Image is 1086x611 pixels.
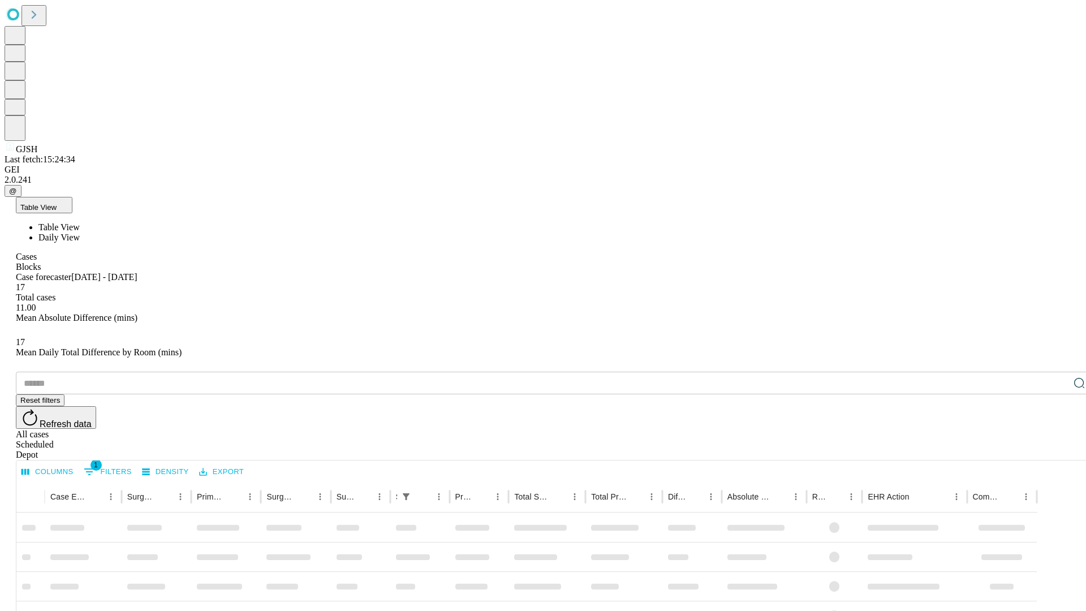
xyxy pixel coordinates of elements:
span: GJSH [16,144,37,154]
button: Export [196,463,247,481]
span: Mean Absolute Difference (mins) [16,313,137,322]
span: Daily View [38,233,80,242]
button: Sort [551,489,567,505]
button: Menu [431,489,447,505]
span: Reset filters [20,396,60,405]
div: 1 active filter [398,489,414,505]
button: Sort [628,489,644,505]
div: Total Predicted Duration [591,492,627,501]
span: 11.00 [16,303,36,312]
button: Select columns [19,463,76,481]
button: Menu [843,489,859,505]
button: Sort [687,489,703,505]
div: Scheduled In Room Duration [396,492,397,501]
button: Menu [567,489,583,505]
button: Menu [242,489,258,505]
span: Table View [20,203,57,212]
button: Sort [772,489,788,505]
button: Show filters [81,463,135,481]
button: Density [139,463,192,481]
button: Sort [296,489,312,505]
button: Refresh data [16,406,96,429]
button: Sort [911,489,926,505]
button: Sort [828,489,843,505]
button: Sort [415,489,431,505]
button: Sort [226,489,242,505]
div: 2.0.241 [5,175,1081,185]
div: Comments [973,492,1001,501]
button: Table View [16,197,72,213]
button: Menu [173,489,188,505]
span: Refresh data [40,419,92,429]
div: EHR Action [868,492,909,501]
button: Menu [644,489,660,505]
span: 17 [16,337,25,347]
div: Surgery Date [337,492,355,501]
button: Sort [1002,489,1018,505]
div: Difference [668,492,686,501]
button: Menu [788,489,804,505]
span: [DATE] - [DATE] [71,272,137,282]
button: Menu [1018,489,1034,505]
span: Last fetch: 15:24:34 [5,154,75,164]
span: Mean Daily Total Difference by Room (mins) [16,347,182,357]
button: @ [5,185,21,197]
div: Surgery Name [266,492,295,501]
div: Total Scheduled Duration [514,492,550,501]
div: Surgeon Name [127,492,156,501]
div: Resolved in EHR [812,492,827,501]
span: Table View [38,222,80,232]
span: Case forecaster [16,272,71,282]
div: Predicted In Room Duration [455,492,473,501]
button: Menu [703,489,719,505]
button: Menu [372,489,387,505]
button: Menu [490,489,506,505]
div: Case Epic Id [50,492,86,501]
div: Primary Service [197,492,225,501]
button: Show filters [398,489,414,505]
button: Reset filters [16,394,64,406]
button: Menu [103,489,119,505]
span: @ [9,187,17,195]
button: Sort [356,489,372,505]
span: Total cases [16,292,55,302]
button: Sort [157,489,173,505]
div: GEI [5,165,1081,175]
button: Menu [312,489,328,505]
span: 17 [16,282,25,292]
button: Menu [949,489,964,505]
div: Absolute Difference [727,492,771,501]
button: Sort [474,489,490,505]
button: Sort [87,489,103,505]
span: 1 [90,459,102,471]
